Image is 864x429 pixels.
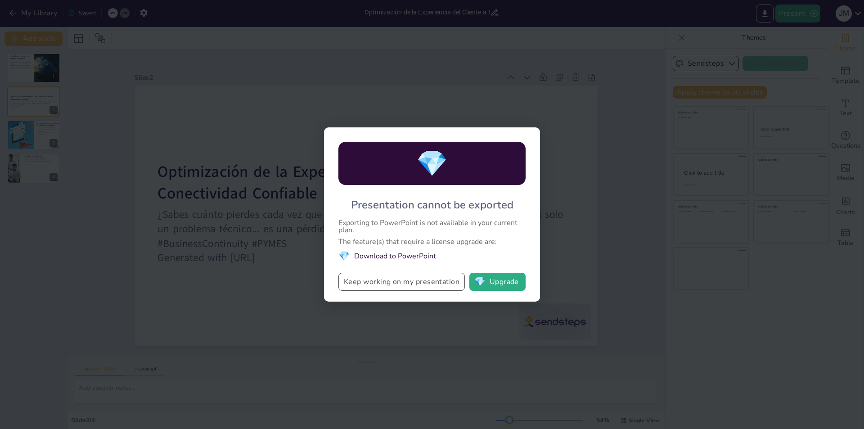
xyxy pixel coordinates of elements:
li: Download to PowerPoint [338,250,526,262]
span: diamond [474,277,486,286]
button: Keep working on my presentation [338,273,465,291]
span: diamond [338,250,350,262]
button: diamondUpgrade [469,273,526,291]
div: Presentation cannot be exported [351,198,513,212]
span: diamond [416,146,448,181]
div: The feature(s) that require a license upgrade are: [338,238,526,245]
div: Exporting to PowerPoint is not available in your current plan. [338,219,526,234]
